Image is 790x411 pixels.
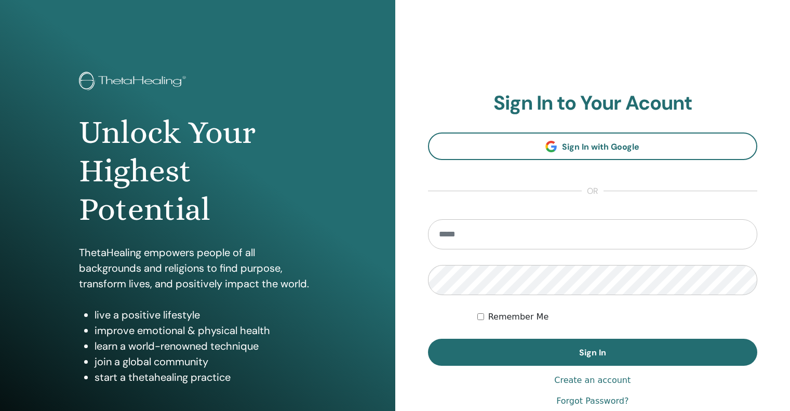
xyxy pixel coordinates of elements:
span: Sign In [579,347,606,358]
li: learn a world-renowned technique [95,338,316,354]
li: join a global community [95,354,316,369]
a: Forgot Password? [556,395,628,407]
span: Sign In with Google [562,141,639,152]
h2: Sign In to Your Acount [428,91,758,115]
li: start a thetahealing practice [95,369,316,385]
button: Sign In [428,339,758,366]
a: Create an account [554,374,631,387]
div: Keep me authenticated indefinitely or until I manually logout [477,311,757,323]
p: ThetaHealing empowers people of all backgrounds and religions to find purpose, transform lives, a... [79,245,316,291]
label: Remember Me [488,311,549,323]
h1: Unlock Your Highest Potential [79,113,316,229]
a: Sign In with Google [428,132,758,160]
li: live a positive lifestyle [95,307,316,323]
li: improve emotional & physical health [95,323,316,338]
span: or [582,185,604,197]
